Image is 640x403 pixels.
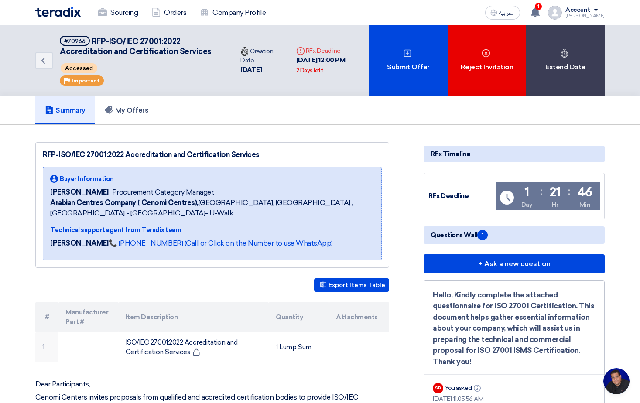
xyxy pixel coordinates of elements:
[112,187,214,198] span: Procurement Category Manager,
[548,6,562,20] img: profile_test.png
[269,332,329,362] td: 1 Lump Sum
[35,96,95,124] a: Summary
[50,198,374,219] span: [GEOGRAPHIC_DATA], [GEOGRAPHIC_DATA] ,[GEOGRAPHIC_DATA] - [GEOGRAPHIC_DATA]- U-Walk
[61,63,97,73] span: Accessed
[433,290,596,368] div: Hello, Kindly complete the attached questionnaire for ISO 27001 Certification. This document help...
[568,184,570,199] div: :
[565,7,590,14] div: Account
[550,186,561,198] div: 21
[485,6,520,20] button: العربية
[524,186,529,198] div: 1
[433,383,443,393] div: SB
[119,302,269,332] th: Item Description
[91,3,145,22] a: Sourcing
[240,47,281,65] div: Creation Date
[119,332,269,362] td: ISO/IEC 27001:2022 Accreditation and Certification Services
[35,332,58,362] td: 1
[35,380,389,389] p: Dear Participants,
[565,14,605,18] div: [PERSON_NAME]
[240,65,281,75] div: [DATE]
[477,230,488,240] span: 1
[58,302,119,332] th: Manufacturer Part #
[428,191,494,201] div: RFx Deadline
[521,200,533,209] div: Day
[50,198,199,207] b: Arabian Centres Company ( Cenomi Centres),
[552,200,558,209] div: Hr
[578,186,592,198] div: 46
[603,368,630,394] a: Open chat
[105,106,149,115] h5: My Offers
[60,174,114,184] span: Buyer Information
[445,383,483,393] div: You asked
[60,37,211,56] span: RFP-ISO/IEC 27001:2022 Accreditation and Certification Services
[109,239,333,247] a: 📞 [PHONE_NUMBER] (Call or Click on the Number to use WhatsApp)
[145,3,193,22] a: Orders
[45,106,86,115] h5: Summary
[579,200,591,209] div: Min
[269,302,329,332] th: Quantity
[424,254,605,273] button: + Ask a new question
[72,78,99,84] span: Important
[64,38,86,44] div: #70966
[431,230,488,240] span: Questions Wall
[35,7,81,17] img: Teradix logo
[50,239,109,247] strong: [PERSON_NAME]
[314,278,389,292] button: Export Items Table
[540,184,542,199] div: :
[448,25,526,96] div: Reject Invitation
[329,302,389,332] th: Attachments
[369,25,448,96] div: Submit Offer
[526,25,605,96] div: Extend Date
[193,3,273,22] a: Company Profile
[296,66,323,75] div: 2 Days left
[50,187,109,198] span: [PERSON_NAME]
[296,55,362,75] div: [DATE] 12:00 PM
[35,302,58,332] th: #
[424,146,605,162] div: RFx Timeline
[50,225,374,235] div: Technical support agent from Teradix team
[43,150,382,160] div: RFP-ISO/IEC 27001:2022 Accreditation and Certification Services
[499,10,515,16] span: العربية
[60,36,223,57] h5: RFP-ISO/IEC 27001:2022 Accreditation and Certification Services
[296,46,362,55] div: RFx Deadline
[535,3,542,10] span: 1
[95,96,158,124] a: My Offers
